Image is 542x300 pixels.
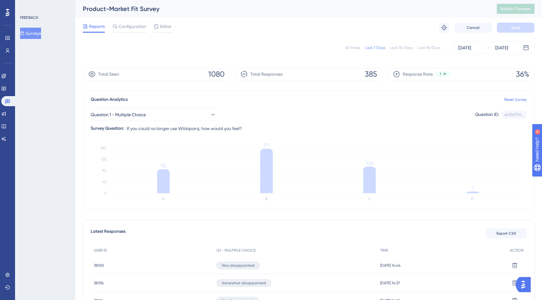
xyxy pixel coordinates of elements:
span: Very disappointed [222,263,255,268]
span: [DATE] 14:44 [380,263,401,268]
tspan: 180 [100,146,106,150]
text: C [368,197,371,201]
button: Publish Changes [497,4,534,14]
span: 38936 [94,281,104,286]
span: If you could no longer use Wildsparq, how would you feel? [127,125,242,132]
div: FEEDBACK [20,15,38,20]
tspan: 177 [263,142,270,148]
div: Last 90 Days [418,45,440,50]
tspan: 7 [471,185,474,191]
text: B [265,197,268,201]
div: Survey Question: [91,125,124,132]
button: Question 1 - Multiple Choice [91,108,216,121]
text: D [471,197,474,201]
span: 1 [440,72,441,77]
span: 38920 [94,263,104,268]
span: Q1 - MULTIPLE CHOICE [216,248,256,253]
div: [DATE] [495,44,508,52]
div: Last 30 Days [390,45,413,50]
span: 1080 [208,69,225,79]
span: Total Responses [250,70,283,78]
span: Somewhat disappointed [222,281,266,286]
span: Question Analytics [91,96,128,103]
tspan: 135 [101,157,106,161]
div: [DATE] [458,44,471,52]
span: Latest Responses [91,228,125,239]
span: Export CSV [497,231,516,236]
span: Editor [160,23,172,30]
span: Cancel [467,25,480,30]
div: Last 7 Days [365,45,385,50]
button: Export CSV [486,228,527,238]
button: Save [497,23,534,33]
span: Reports [89,23,105,30]
div: Product-Market Fit Survey [83,4,481,13]
span: Configuration [119,23,146,30]
span: 36% [516,69,529,79]
span: Response Rate [403,70,433,78]
tspan: 0 [104,191,106,195]
span: Publish Changes [501,6,531,11]
tspan: 106 [366,160,373,166]
text: A [162,197,165,201]
div: 4 [44,3,45,8]
tspan: 95 [161,163,166,169]
span: TIME [380,248,388,253]
iframe: UserGuiding AI Assistant Launcher [516,275,534,294]
tspan: 45 [102,180,106,184]
div: ac51a77d... [504,112,524,117]
tspan: 90 [102,168,106,173]
a: Reset Survey [504,97,527,102]
span: USER ID [94,248,107,253]
span: [DATE] 14:37 [380,281,400,286]
span: Question 1 - Multiple Choice [91,111,146,118]
button: Cancel [454,23,492,33]
span: ACTION [510,248,523,253]
span: Save [511,25,520,30]
div: Question ID: [475,111,499,119]
span: 385 [365,69,377,79]
span: Total Seen [98,70,119,78]
span: Need Help? [15,2,39,9]
div: All Times [345,45,360,50]
button: Surveys [20,28,41,39]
